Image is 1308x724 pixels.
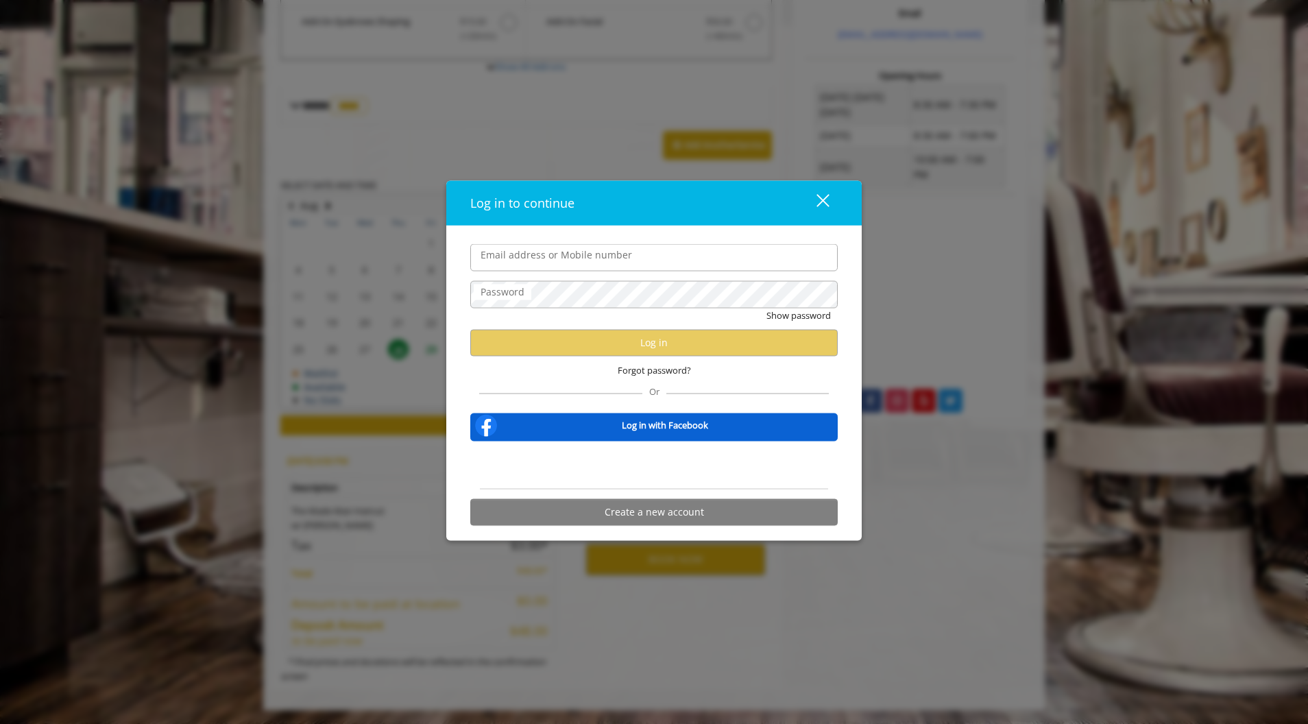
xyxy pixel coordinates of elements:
span: Log in to continue [470,195,574,211]
button: close dialog [791,189,838,217]
input: Password [470,281,838,309]
button: Create a new account [470,498,838,525]
span: Or [642,385,666,397]
iframe: Sign in with Google Button [570,450,739,480]
span: Forgot password? [618,363,691,378]
input: Email address or Mobile number [470,244,838,271]
b: Log in with Facebook [622,418,708,433]
div: close dialog [801,193,828,213]
button: Show password [766,309,831,323]
label: Password [474,285,531,300]
label: Email address or Mobile number [474,248,639,263]
img: facebook-logo [472,411,500,439]
button: Log in [470,329,838,356]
